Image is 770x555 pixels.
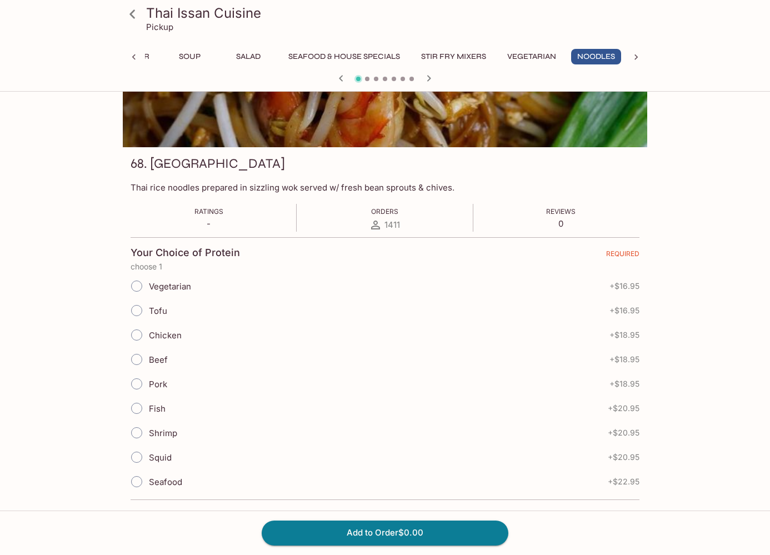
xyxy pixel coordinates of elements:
[149,477,182,487] span: Seafood
[415,49,492,64] button: Stir Fry Mixers
[149,281,191,292] span: Vegetarian
[371,207,398,216] span: Orders
[384,219,400,230] span: 1411
[131,509,182,521] h4: Heat Level
[609,331,639,339] span: + $18.95
[609,379,639,388] span: + $18.95
[194,218,223,229] p: -
[608,453,639,462] span: + $20.95
[149,330,182,341] span: Chicken
[606,249,639,262] span: REQUIRED
[149,379,167,389] span: Pork
[149,354,168,365] span: Beef
[149,403,166,414] span: Fish
[146,22,173,32] p: Pickup
[149,452,172,463] span: Squid
[131,182,639,193] p: Thai rice noodles prepared in sizzling wok served w/ fresh bean sprouts & chives.
[164,49,214,64] button: Soup
[149,306,167,316] span: Tofu
[608,428,639,437] span: + $20.95
[131,155,285,172] h3: 68. [GEOGRAPHIC_DATA]
[608,404,639,413] span: + $20.95
[131,262,639,271] p: choose 1
[262,521,508,545] button: Add to Order$0.00
[194,207,223,216] span: Ratings
[501,49,562,64] button: Vegetarian
[546,207,576,216] span: Reviews
[546,218,576,229] p: 0
[609,306,639,315] span: + $16.95
[146,4,643,22] h3: Thai Issan Cuisine
[223,49,273,64] button: Salad
[609,355,639,364] span: + $18.95
[131,247,240,259] h4: Your Choice of Protein
[149,428,177,438] span: Shrimp
[282,49,406,64] button: Seafood & House Specials
[571,49,621,64] button: Noodles
[608,477,639,486] span: + $22.95
[609,282,639,291] span: + $16.95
